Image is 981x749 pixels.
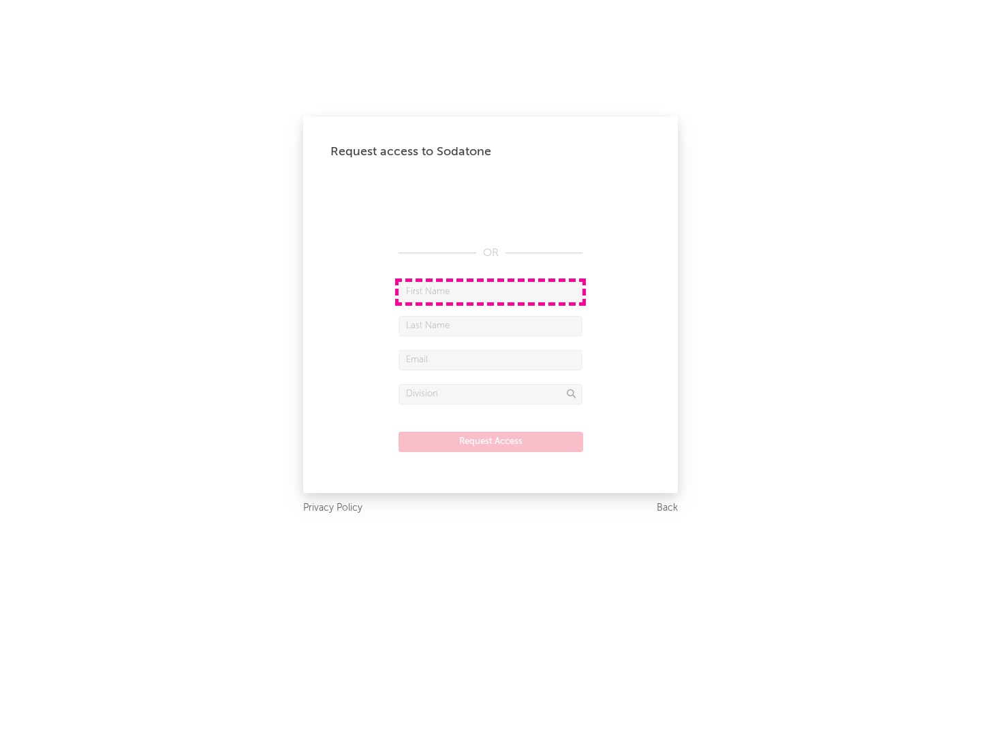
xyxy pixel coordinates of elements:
[399,384,582,404] input: Division
[399,245,582,261] div: OR
[399,316,582,336] input: Last Name
[399,432,583,452] button: Request Access
[330,144,651,160] div: Request access to Sodatone
[303,500,362,517] a: Privacy Policy
[399,282,582,302] input: First Name
[399,350,582,370] input: Email
[657,500,678,517] a: Back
